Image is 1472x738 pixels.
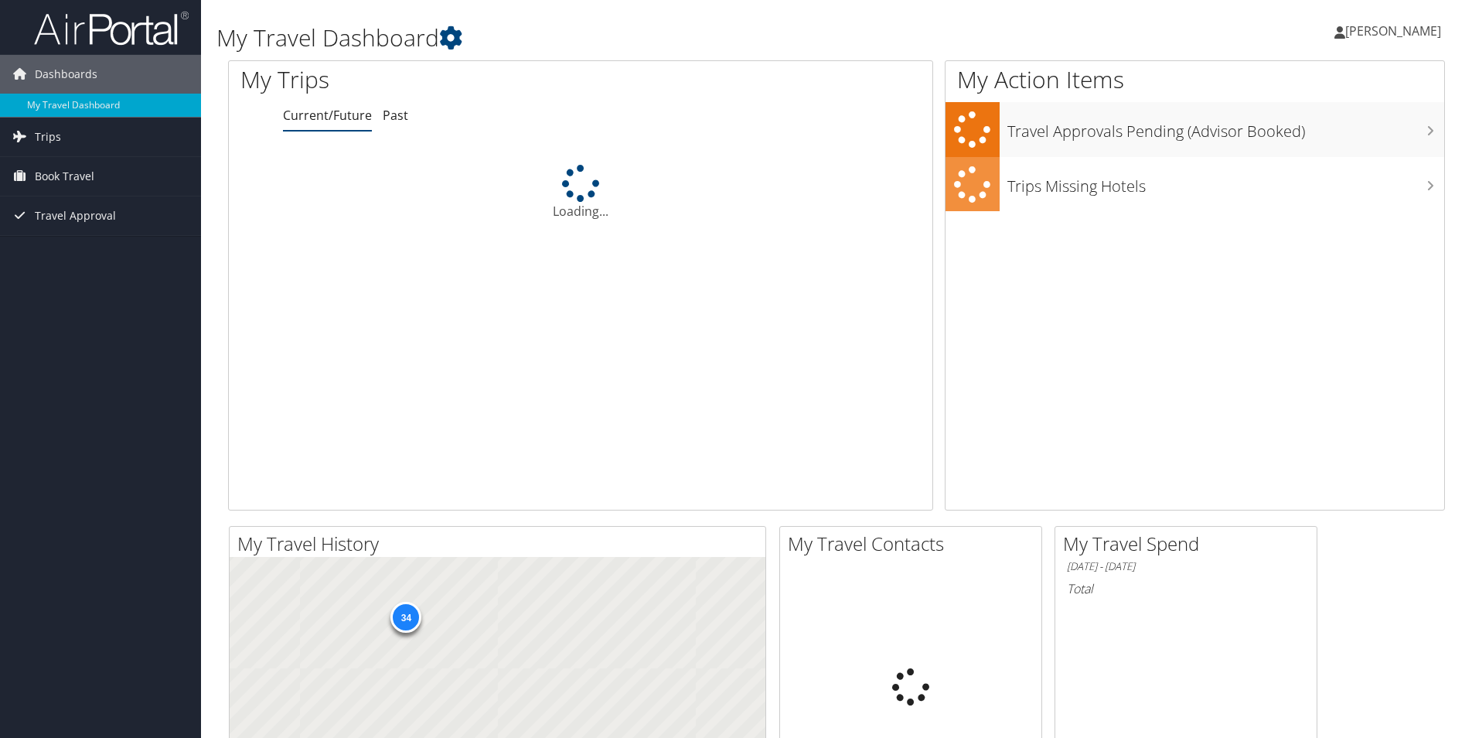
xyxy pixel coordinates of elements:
[946,63,1444,96] h1: My Action Items
[383,107,408,124] a: Past
[34,10,189,46] img: airportal-logo.png
[35,55,97,94] span: Dashboards
[240,63,628,96] h1: My Trips
[1007,113,1444,142] h3: Travel Approvals Pending (Advisor Booked)
[946,157,1444,212] a: Trips Missing Hotels
[946,102,1444,157] a: Travel Approvals Pending (Advisor Booked)
[1334,8,1457,54] a: [PERSON_NAME]
[1067,559,1305,574] h6: [DATE] - [DATE]
[237,531,765,557] h2: My Travel History
[216,22,1043,54] h1: My Travel Dashboard
[1345,22,1441,39] span: [PERSON_NAME]
[35,157,94,196] span: Book Travel
[1007,168,1444,197] h3: Trips Missing Hotels
[283,107,372,124] a: Current/Future
[35,118,61,156] span: Trips
[229,165,932,220] div: Loading...
[1063,531,1317,557] h2: My Travel Spend
[788,531,1041,557] h2: My Travel Contacts
[1067,580,1305,597] h6: Total
[390,601,421,632] div: 34
[35,196,116,235] span: Travel Approval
